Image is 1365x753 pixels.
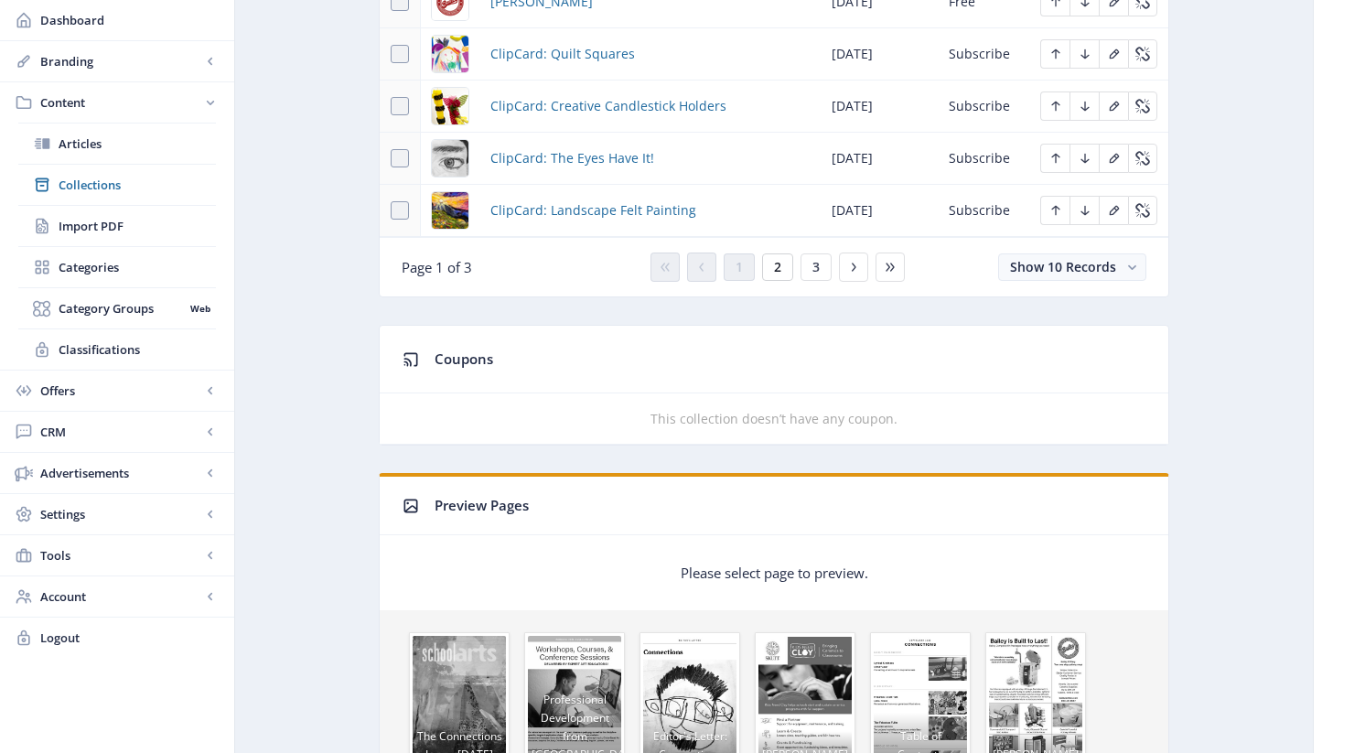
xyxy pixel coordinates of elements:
button: Show 10 Records [998,253,1146,281]
nb-badge: Web [184,299,216,317]
span: Page 1 of 3 [402,258,472,276]
a: Edit page [1069,44,1099,61]
td: [DATE] [821,28,938,81]
span: Articles [59,134,216,153]
a: Import PDF [18,206,216,246]
span: Advertisements [40,464,201,482]
span: 3 [812,260,820,274]
div: Preview Pages [435,491,1146,520]
a: Edit page [1099,200,1128,218]
span: Content [40,93,201,112]
a: Edit page [1128,44,1157,61]
td: Subscribe [938,28,1029,81]
a: Classifications [18,329,216,370]
a: Edit page [1128,200,1157,218]
a: Edit page [1099,148,1128,166]
span: Collections [59,176,216,194]
a: Categories [18,247,216,287]
span: CRM [40,423,201,441]
span: Logout [40,629,220,647]
span: Classifications [59,340,216,359]
img: 5cbfe494-0ca8-4b06-b283-0349ecaeea02.png [432,192,468,229]
span: Branding [40,52,201,70]
a: ClipCard: Landscape Felt Painting [490,199,696,221]
span: Show 10 Records [1010,258,1116,275]
span: Coupons [435,350,493,368]
span: Categories [59,258,216,276]
span: Category Groups [59,299,184,317]
a: Edit page [1040,148,1069,166]
a: Edit page [1040,44,1069,61]
a: Edit page [1040,96,1069,113]
span: Import PDF [59,217,216,235]
a: Edit page [1099,96,1128,113]
a: Collections [18,165,216,205]
span: Settings [40,505,201,523]
p: Please select page to preview. [681,564,868,582]
td: [DATE] [821,81,938,133]
span: Dashboard [40,11,220,29]
td: Subscribe [938,133,1029,185]
td: [DATE] [821,185,938,237]
a: Edit page [1069,200,1099,218]
a: Edit page [1040,200,1069,218]
span: Account [40,587,201,606]
button: 1 [724,253,755,281]
div: This collection doesn’t have any coupon. [380,408,1168,430]
span: 1 [736,260,743,274]
span: 2 [774,260,781,274]
img: 5fa7e77f-eb2a-44b0-ad12-9ee8686f5098.png [432,140,468,177]
span: Tools [40,546,201,565]
a: Category GroupsWeb [18,288,216,328]
a: Edit page [1128,96,1157,113]
a: ClipCard: Creative Candlestick Holders [490,95,726,117]
a: ClipCard: Quilt Squares [490,43,635,65]
td: Subscribe [938,185,1029,237]
img: b3e551fd-53e0-4302-840a-26f703a9c938.png [432,88,468,124]
a: Edit page [1069,148,1099,166]
a: ClipCard: The Eyes Have It! [490,147,654,169]
span: Offers [40,382,201,400]
a: Edit page [1099,44,1128,61]
a: Edit page [1128,148,1157,166]
a: Edit page [1069,96,1099,113]
button: 2 [762,253,793,281]
img: d301b66a-c6d1-4b8a-bb3a-d949efa2711e.png [432,36,468,72]
button: 3 [801,253,832,281]
td: [DATE] [821,133,938,185]
app-collection-view: Coupons [379,325,1169,446]
td: Subscribe [938,81,1029,133]
a: Articles [18,124,216,164]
